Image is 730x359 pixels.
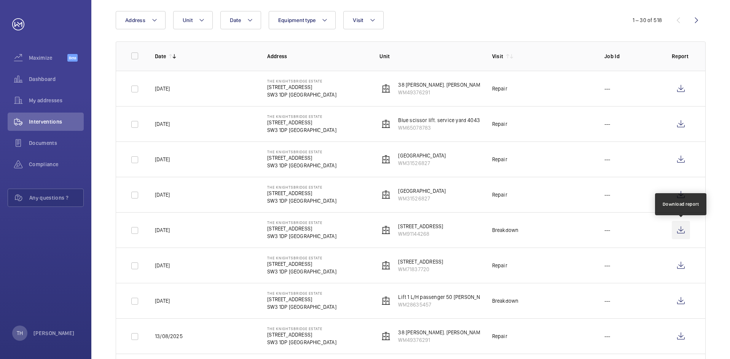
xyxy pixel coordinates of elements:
p: SW3 1DP [GEOGRAPHIC_DATA] [267,197,336,205]
p: [PERSON_NAME] [33,329,75,337]
p: [STREET_ADDRESS] [267,154,336,162]
img: elevator.svg [381,226,391,235]
p: SW3 1DP [GEOGRAPHIC_DATA] [267,303,336,311]
button: Address [116,11,166,29]
p: [STREET_ADDRESS] [267,225,336,232]
p: --- [604,85,610,92]
span: Compliance [29,160,84,168]
p: 38 [PERSON_NAME]. [PERSON_NAME] AL1 [398,329,493,336]
p: [STREET_ADDRESS] [267,295,336,303]
img: elevator.svg [381,119,391,129]
p: [DATE] [155,156,170,163]
p: SW3 1DP [GEOGRAPHIC_DATA] [267,91,336,98]
p: SW3 1DP [GEOGRAPHIC_DATA] [267,268,336,275]
span: Interventions [29,118,84,125]
p: The Knightsbridge Estate [267,326,336,331]
p: 38 [PERSON_NAME]. [PERSON_NAME] AL1 [398,81,493,89]
p: Report [672,52,690,60]
span: Unit [183,17,193,23]
p: --- [604,297,610,305]
p: The Knightsbridge Estate [267,185,336,189]
p: Job Id [604,52,660,60]
p: --- [604,262,610,269]
button: Visit [343,11,383,29]
div: Repair [492,85,507,92]
span: Equipment type [278,17,316,23]
p: [STREET_ADDRESS] [267,83,336,91]
p: The Knightsbridge Estate [267,149,336,154]
img: elevator.svg [381,296,391,305]
p: [DATE] [155,226,170,234]
div: Repair [492,262,507,269]
p: --- [604,156,610,163]
p: The Knightsbridge Estate [267,114,336,119]
span: Address [125,17,145,23]
p: The Knightsbridge Estate [267,256,336,260]
button: Date [220,11,261,29]
p: SW3 1DP [GEOGRAPHIC_DATA] [267,126,336,134]
img: elevator.svg [381,155,391,164]
button: Unit [173,11,213,29]
p: WM49376291 [398,336,493,344]
p: [DATE] [155,191,170,199]
p: The Knightsbridge Estate [267,291,336,295]
img: elevator.svg [381,190,391,199]
p: WM31526827 [398,159,446,167]
p: WM49376291 [398,89,493,96]
div: 1 – 30 of 518 [633,16,662,24]
span: Visit [353,17,363,23]
p: WM91144268 [398,230,443,238]
p: TH [17,329,23,337]
p: Visit [492,52,504,60]
div: Download report [663,201,699,208]
img: elevator.svg [381,261,391,270]
div: Repair [492,156,507,163]
p: [DATE] [155,85,170,92]
p: [STREET_ADDRESS] [267,189,336,197]
span: My addresses [29,97,84,104]
p: [STREET_ADDRESS] [398,258,443,265]
p: --- [604,120,610,128]
p: --- [604,332,610,340]
p: The Knightsbridge Estate [267,220,336,225]
span: Date [230,17,241,23]
div: Repair [492,191,507,199]
div: Breakdown [492,297,519,305]
p: WM31526827 [398,195,446,202]
p: [GEOGRAPHIC_DATA] [398,187,446,195]
span: Documents [29,139,84,147]
p: [DATE] [155,262,170,269]
p: [STREET_ADDRESS] [267,119,336,126]
p: [GEOGRAPHIC_DATA] [398,152,446,159]
span: Any questions ? [29,194,83,202]
span: Maximize [29,54,67,62]
p: Date [155,52,166,60]
p: [DATE] [155,120,170,128]
button: Equipment type [269,11,336,29]
p: SW3 1DP [GEOGRAPHIC_DATA] [267,338,336,346]
p: The Knightsbridge Estate [267,79,336,83]
span: Beta [67,54,78,62]
p: [DATE] [155,297,170,305]
p: [STREET_ADDRESS] [267,260,336,268]
img: elevator.svg [381,332,391,341]
p: [STREET_ADDRESS] [267,331,336,338]
p: WM65078783 [398,124,486,132]
p: WM28635457 [398,301,493,308]
p: Blue scissor lift. service yard 404396 [398,116,486,124]
p: SW3 1DP [GEOGRAPHIC_DATA] [267,232,336,240]
div: Breakdown [492,226,519,234]
p: [STREET_ADDRESS] [398,222,443,230]
p: Unit [379,52,480,60]
p: 13/08/2025 [155,332,183,340]
p: SW3 1DP [GEOGRAPHIC_DATA] [267,162,336,169]
img: elevator.svg [381,84,391,93]
p: WM71837720 [398,265,443,273]
div: Repair [492,120,507,128]
p: --- [604,226,610,234]
p: Lift 1 L/H passenger 50 [PERSON_NAME]. [398,293,493,301]
p: --- [604,191,610,199]
div: Repair [492,332,507,340]
span: Dashboard [29,75,84,83]
p: Address [267,52,367,60]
